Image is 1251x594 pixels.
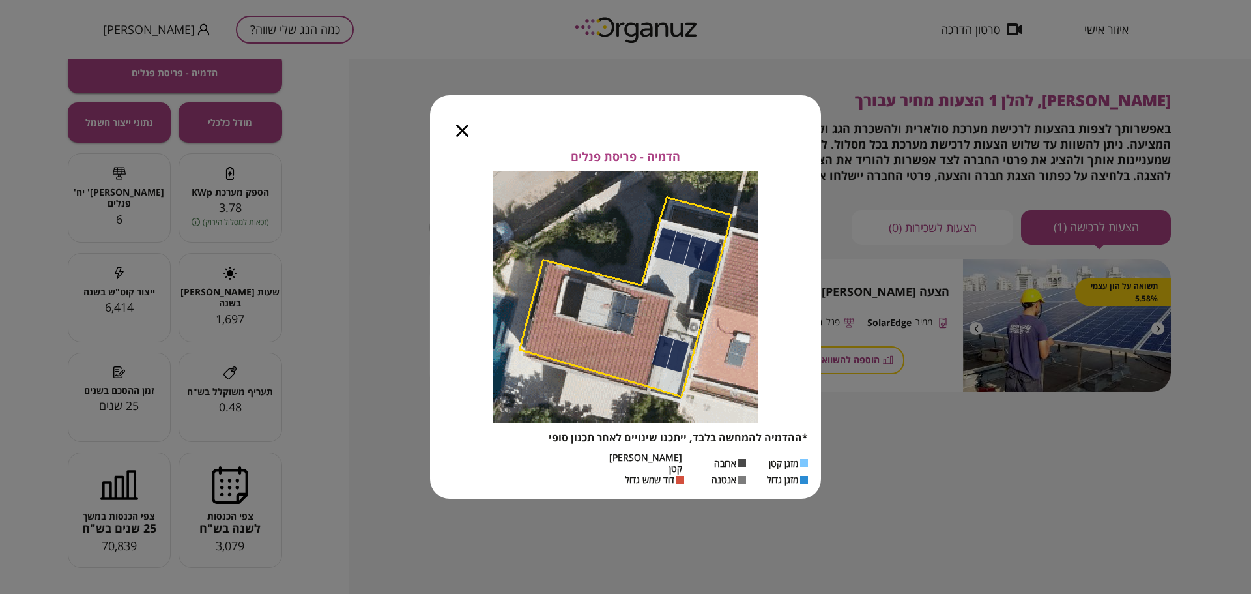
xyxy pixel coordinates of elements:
span: *ההדמיה להמחשה בלבד, ייתכנו שינויים לאחר תכנון סופי [549,430,808,445]
span: מזגן גדול [767,474,798,485]
span: הדמיה - פריסת פנלים [571,150,680,164]
span: ארובה [714,458,736,469]
span: [PERSON_NAME] קטן [609,452,682,475]
span: אנטנה [712,474,736,485]
img: Panels layout [493,171,758,423]
span: מזגן קטן [769,458,798,469]
span: דוד שמש גדול [625,474,674,485]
